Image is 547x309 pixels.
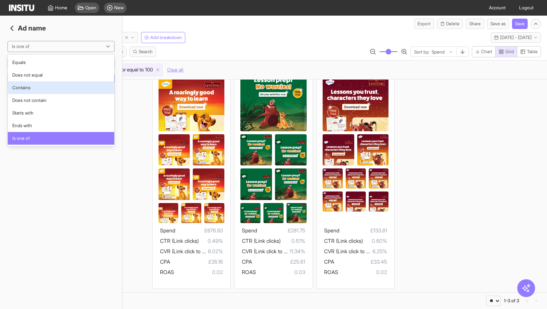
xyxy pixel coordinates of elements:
[414,49,429,55] span: Sort by:
[290,247,305,256] span: 11.34%
[7,73,58,83] button: Cancel
[512,19,528,29] button: Save
[339,226,387,235] span: £133.81
[527,49,538,55] span: Table
[199,236,223,245] span: 0.49%
[517,46,541,57] button: Table
[139,49,153,55] span: Search
[324,227,339,234] span: Spend
[414,19,434,29] button: Export
[281,236,305,245] span: 0.51%
[242,269,256,275] span: ROAS
[324,248,389,254] span: CVR (Link click to purchase)
[85,5,96,11] span: Open
[114,5,124,11] span: New
[12,122,32,129] span: Ends with
[160,258,170,265] span: CPA
[504,298,519,304] div: 1-3 of 3
[256,268,305,277] span: 0.03
[12,110,33,116] span: Starts with
[174,268,223,277] span: 0.02
[505,49,514,55] span: Grid
[167,64,183,76] button: Clear all
[466,19,484,29] button: Share
[141,32,185,43] button: Add breakdown
[372,247,387,256] span: 6.25%
[500,35,532,41] span: [DATE] - [DATE]
[150,35,182,41] span: Add breakdown
[175,226,223,235] span: £878.93
[12,72,43,78] span: Does not equal
[9,4,34,11] img: Logo
[160,269,174,275] span: ROAS
[242,248,307,254] span: CVR (Link click to purchase)
[363,236,387,245] span: 0.60%
[487,19,509,29] button: Save as
[129,46,156,57] button: Search
[160,227,175,234] span: Spend
[481,49,492,55] span: Chart
[257,226,305,235] span: £281.75
[160,238,199,244] span: CTR (Link clicks)
[472,46,496,57] button: Chart
[170,257,223,266] span: £35.16
[160,248,225,254] span: CVR (Link click to purchase)
[145,66,153,74] span: 100
[242,238,281,244] span: CTR (Link clicks)
[242,258,252,265] span: CPA
[491,32,541,43] button: [DATE] - [DATE]
[324,269,338,275] span: ROAS
[338,268,387,277] span: 0.02
[437,19,463,29] button: Delete
[324,258,334,265] span: CPA
[242,227,257,234] span: Spend
[324,238,363,244] span: CTR (Link clicks)
[12,135,30,142] span: Is one of
[7,58,115,68] button: Select values
[12,59,26,66] span: Equals
[208,247,223,256] span: 6.02%
[7,23,46,33] span: Ad name
[252,257,305,266] span: £25.61
[55,5,67,11] span: Home
[334,257,387,266] span: £33.45
[12,97,47,104] span: Does not contain
[495,46,517,57] button: Grid
[12,84,31,91] span: Contains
